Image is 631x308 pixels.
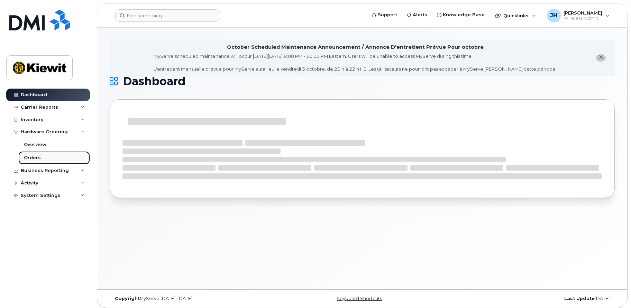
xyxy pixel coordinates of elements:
a: Keyboard Shortcuts [337,296,382,301]
strong: Copyright [115,296,140,301]
span: Dashboard [123,76,185,87]
div: [DATE] [446,296,615,301]
div: MyServe scheduled maintenance will occur [DATE][DATE] 8:00 PM - 10:00 PM Eastern. Users will be u... [154,53,557,72]
strong: Last Update [564,296,595,301]
div: MyServe [DATE]–[DATE] [110,296,278,301]
button: close notification [596,54,606,62]
iframe: Messenger Launcher [601,278,626,303]
div: October Scheduled Maintenance Announcement / Annonce D'entretient Prévue Pour octobre [227,44,484,51]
